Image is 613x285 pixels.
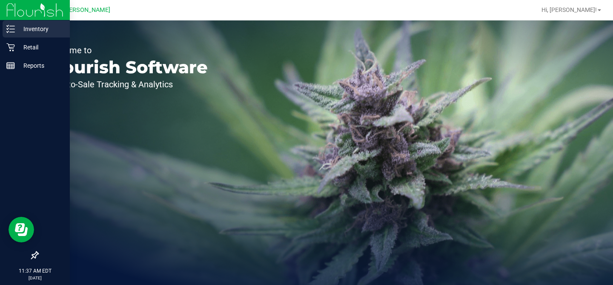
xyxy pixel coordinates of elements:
[4,267,66,275] p: 11:37 AM EDT
[6,43,15,52] inline-svg: Retail
[46,80,208,89] p: Seed-to-Sale Tracking & Analytics
[15,60,66,71] p: Reports
[541,6,597,13] span: Hi, [PERSON_NAME]!
[46,46,208,55] p: Welcome to
[9,217,34,242] iframe: Resource center
[15,42,66,52] p: Retail
[4,275,66,281] p: [DATE]
[46,59,208,76] p: Flourish Software
[63,6,110,14] span: [PERSON_NAME]
[6,61,15,70] inline-svg: Reports
[6,25,15,33] inline-svg: Inventory
[15,24,66,34] p: Inventory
